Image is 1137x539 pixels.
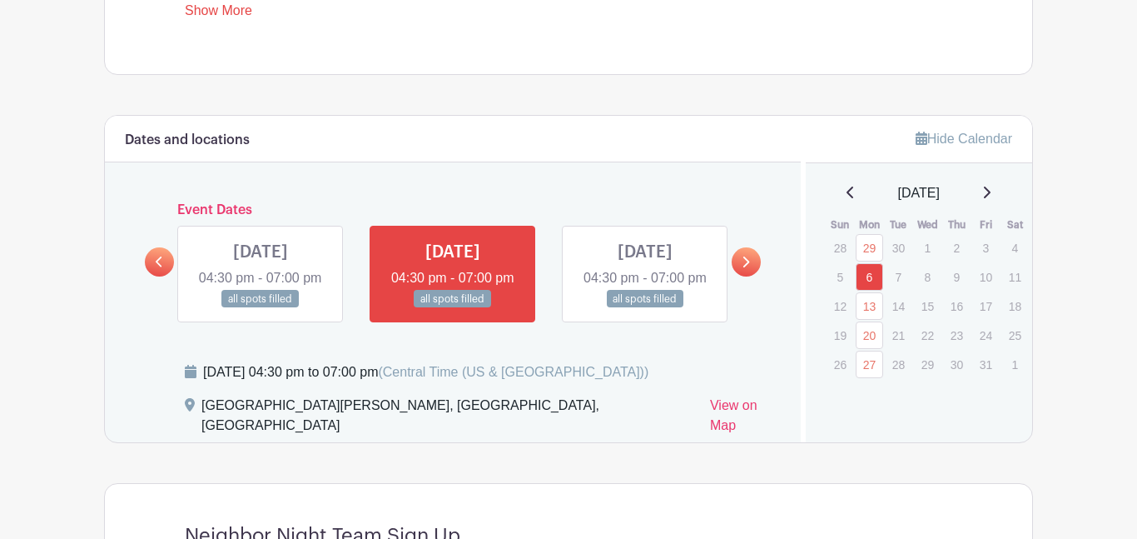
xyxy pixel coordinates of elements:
[972,293,1000,319] p: 17
[913,217,942,233] th: Wed
[898,183,940,203] span: [DATE]
[856,263,883,291] a: 6
[710,396,781,442] a: View on Map
[942,217,971,233] th: Thu
[943,293,971,319] p: 16
[185,3,252,24] a: Show More
[971,217,1000,233] th: Fri
[855,217,884,233] th: Mon
[884,217,913,233] th: Tue
[916,132,1012,146] a: Hide Calendar
[885,235,912,261] p: 30
[856,292,883,320] a: 13
[827,352,854,377] p: 26
[856,234,883,262] a: 29
[827,235,854,261] p: 28
[378,365,648,379] span: (Central Time (US & [GEOGRAPHIC_DATA]))
[826,217,855,233] th: Sun
[885,352,912,377] p: 28
[972,235,1000,261] p: 3
[1001,322,1029,348] p: 25
[1001,352,1029,377] p: 1
[1001,293,1029,319] p: 18
[1001,264,1029,290] p: 11
[203,362,648,382] div: [DATE] 04:30 pm to 07:00 pm
[856,351,883,378] a: 27
[1001,235,1029,261] p: 4
[1000,217,1030,233] th: Sat
[914,235,941,261] p: 1
[972,322,1000,348] p: 24
[827,293,854,319] p: 12
[827,322,854,348] p: 19
[885,264,912,290] p: 7
[885,322,912,348] p: 21
[914,352,941,377] p: 29
[174,202,732,218] h6: Event Dates
[972,264,1000,290] p: 10
[914,293,941,319] p: 15
[885,293,912,319] p: 14
[943,264,971,290] p: 9
[827,264,854,290] p: 5
[972,352,1000,377] p: 31
[914,322,941,348] p: 22
[943,322,971,348] p: 23
[201,396,697,442] div: [GEOGRAPHIC_DATA][PERSON_NAME], [GEOGRAPHIC_DATA], [GEOGRAPHIC_DATA]
[856,322,883,349] a: 20
[943,352,971,377] p: 30
[125,132,250,148] h6: Dates and locations
[943,235,971,261] p: 2
[914,264,941,290] p: 8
